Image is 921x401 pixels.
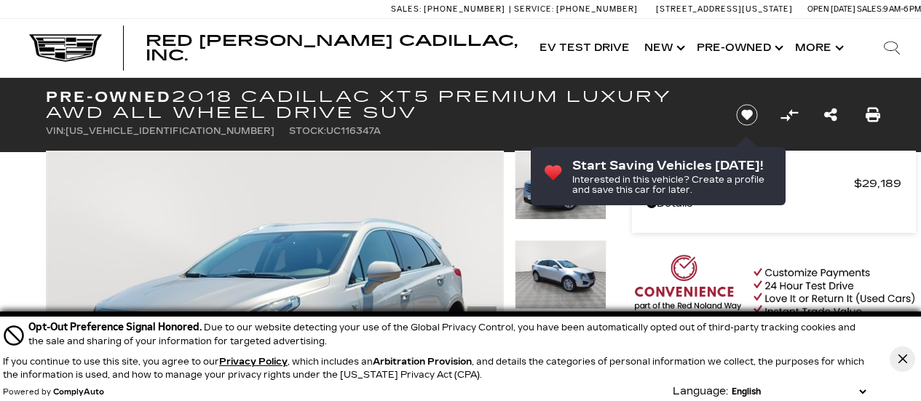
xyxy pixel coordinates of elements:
[46,88,172,106] strong: Pre-Owned
[219,357,288,367] a: Privacy Policy
[647,194,901,214] a: Details
[514,4,554,14] span: Service:
[824,105,837,125] a: Share this Pre-Owned 2018 Cadillac XT5 Premium Luxury AWD All Wheel Drive SUV
[46,126,66,136] span: VIN:
[637,19,689,77] a: New
[807,4,855,14] span: Open [DATE]
[326,126,381,136] span: UC116347A
[556,4,638,14] span: [PHONE_NUMBER]
[788,19,848,77] button: More
[647,173,854,194] span: Red [PERSON_NAME]
[883,4,921,14] span: 9 AM-6 PM
[66,126,274,136] span: [US_VEHICLE_IDENTIFICATION_NUMBER]
[146,33,518,63] a: Red [PERSON_NAME] Cadillac, Inc.
[391,5,509,13] a: Sales: [PHONE_NUMBER]
[728,385,869,398] select: Language Select
[3,388,104,397] div: Powered by
[647,173,901,194] a: Red [PERSON_NAME] $29,189
[866,105,880,125] a: Print this Pre-Owned 2018 Cadillac XT5 Premium Luxury AWD All Wheel Drive SUV
[391,4,422,14] span: Sales:
[146,32,518,64] span: Red [PERSON_NAME] Cadillac, Inc.
[532,19,637,77] a: EV Test Drive
[46,89,712,121] h1: 2018 Cadillac XT5 Premium Luxury AWD All Wheel Drive SUV
[509,5,641,13] a: Service: [PHONE_NUMBER]
[515,240,606,309] img: Used 2018 Radiant Silver Metallic Cadillac Premium Luxury AWD image 2
[28,321,204,333] span: Opt-Out Preference Signal Honored .
[778,104,800,126] button: Compare vehicle
[289,126,326,136] span: Stock:
[53,388,104,397] a: ComplyAuto
[424,4,505,14] span: [PHONE_NUMBER]
[857,4,883,14] span: Sales:
[373,357,472,367] strong: Arbitration Provision
[673,386,728,397] div: Language:
[467,306,497,350] div: Next
[3,357,864,380] p: If you continue to use this site, you agree to our , which includes an , and details the categori...
[689,19,788,77] a: Pre-Owned
[29,34,102,62] img: Cadillac Dark Logo with Cadillac White Text
[656,4,793,14] a: [STREET_ADDRESS][US_STATE]
[515,151,606,220] img: Used 2018 Radiant Silver Metallic Cadillac Premium Luxury AWD image 1
[890,346,915,372] button: Close Button
[731,103,763,127] button: Save vehicle
[854,173,901,194] span: $29,189
[28,319,869,348] div: Due to our website detecting your use of the Global Privacy Control, you have been automatically ...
